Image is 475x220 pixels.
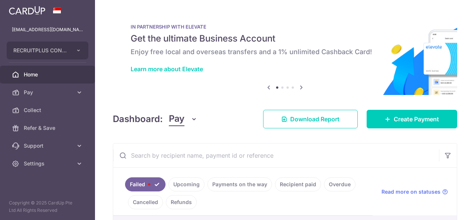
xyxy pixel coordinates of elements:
[12,26,83,33] p: [EMAIL_ADDRESS][DOMAIN_NAME]
[113,144,439,167] input: Search by recipient name, payment id or reference
[128,195,163,209] a: Cancelled
[275,177,321,191] a: Recipient paid
[24,160,73,167] span: Settings
[9,6,45,15] img: CardUp
[24,106,73,114] span: Collect
[290,115,340,124] span: Download Report
[207,177,272,191] a: Payments on the way
[125,177,166,191] a: Failed
[381,188,440,196] span: Read more on statuses
[381,188,448,196] a: Read more on statuses
[131,65,203,73] a: Learn more about Elevate
[166,195,197,209] a: Refunds
[24,89,73,96] span: Pay
[7,42,88,59] button: RECRUITPLUS CONSULTING PTE. LTD.
[113,12,457,95] img: Renovation banner
[131,47,439,56] h6: Enjoy free local and overseas transfers and a 1% unlimited Cashback Card!
[169,112,184,126] span: Pay
[24,71,73,78] span: Home
[169,112,197,126] button: Pay
[168,177,204,191] a: Upcoming
[394,115,439,124] span: Create Payment
[131,33,439,45] h5: Get the ultimate Business Account
[24,124,73,132] span: Refer & Save
[131,24,439,30] p: IN PARTNERSHIP WITH ELEVATE
[24,142,73,150] span: Support
[13,47,68,54] span: RECRUITPLUS CONSULTING PTE. LTD.
[263,110,358,128] a: Download Report
[324,177,356,191] a: Overdue
[367,110,457,128] a: Create Payment
[113,112,163,126] h4: Dashboard:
